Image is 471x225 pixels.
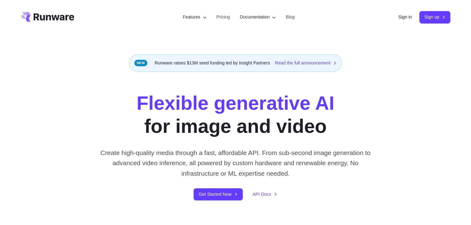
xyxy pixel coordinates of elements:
a: Blog [286,14,295,21]
a: Read the full announcement [275,59,337,67]
a: Sign in [398,14,412,21]
a: Go to / [21,12,74,22]
label: Features [183,14,207,21]
div: Runware raises $13M seed funding led by Insight Partners [129,54,342,72]
a: Sign up [419,11,451,23]
p: Create high-quality media through a fast, affordable API. From sub-second image generation to adv... [98,148,373,178]
a: Pricing [217,14,230,21]
strong: Flexible generative AI [137,92,334,114]
label: Documentation [240,14,276,21]
a: Get Started Now [194,188,242,200]
a: API Docs [253,191,277,198]
h1: for image and video [137,92,334,138]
